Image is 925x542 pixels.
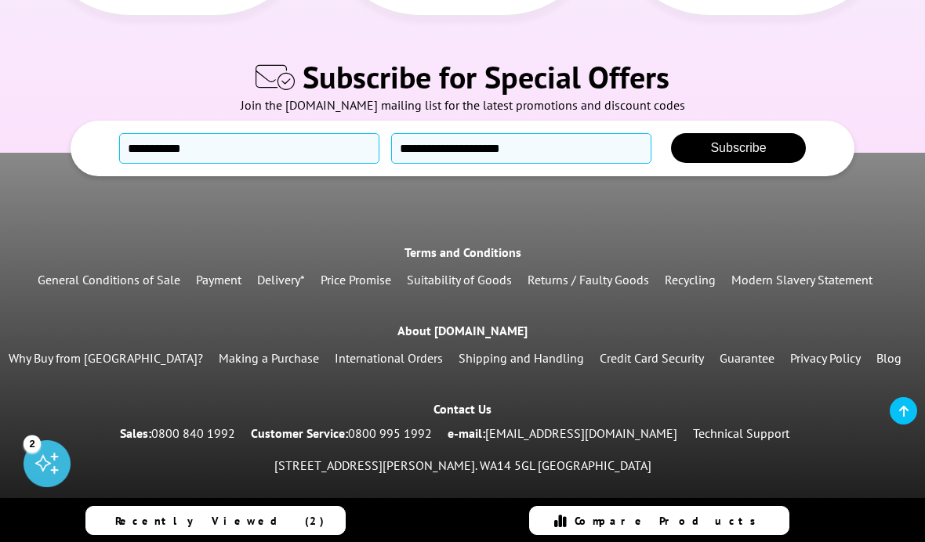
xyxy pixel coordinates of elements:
a: Compare Products [529,506,789,535]
a: Shipping and Handling [459,350,584,366]
a: 0800 840 1992 [151,425,235,441]
a: Suitability of Goods [407,272,512,287]
a: [EMAIL_ADDRESS][DOMAIN_NAME] [485,425,677,441]
a: Technical Support [693,425,789,441]
a: Privacy Policy [790,350,861,366]
span: Recently Viewed (2) [115,514,325,528]
a: Payment [196,272,241,287]
a: Returns / Faulty Goods [528,272,649,287]
div: Join the [DOMAIN_NAME] mailing list for the latest promotions and discount codes [8,97,917,121]
button: Subscribe [671,133,805,163]
a: Why Buy from [GEOGRAPHIC_DATA]? [9,350,203,366]
a: Guarantee [720,350,774,366]
span: Subscribe [710,141,766,154]
p: Sales: [120,423,235,444]
a: Making a Purchase [219,350,319,366]
a: Recently Viewed (2) [85,506,346,535]
a: 0800 995 1992 [348,425,432,441]
div: 2 [24,435,41,452]
a: Price Promise [321,272,391,287]
a: Credit Card Security [600,350,704,366]
a: Modern Slavery Statement [731,272,872,287]
span: Compare Products [575,514,764,528]
p: e-mail: [448,423,677,444]
a: Blog [876,350,901,366]
span: Subscribe for Special Offers [303,56,669,97]
a: Delivery* [257,272,305,287]
p: Customer Service: [251,423,432,444]
a: General Conditions of Sale [38,272,180,287]
a: International Orders [335,350,443,366]
a: Recycling [665,272,716,287]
